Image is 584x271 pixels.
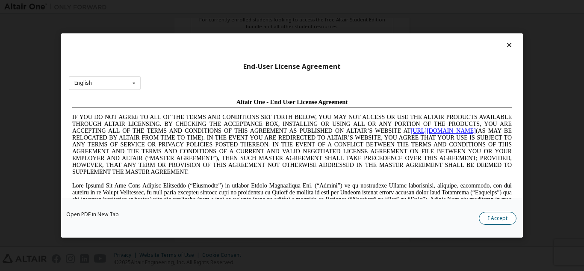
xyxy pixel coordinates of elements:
[479,212,516,225] button: I Accept
[69,63,515,71] div: End-User License Agreement
[342,33,407,39] a: [URL][DOMAIN_NAME]
[3,87,443,149] span: Lore Ipsumd Sit Ame Cons Adipisc Elitseddo (“Eiusmodte”) in utlabor Etdolo Magnaaliqua Eni. (“Adm...
[3,19,443,80] span: IF YOU DO NOT AGREE TO ALL OF THE TERMS AND CONDITIONS SET FORTH BELOW, YOU MAY NOT ACCESS OR USE...
[66,212,119,217] a: Open PDF in New Tab
[74,80,92,86] div: English
[168,3,279,10] span: Altair One - End User License Agreement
